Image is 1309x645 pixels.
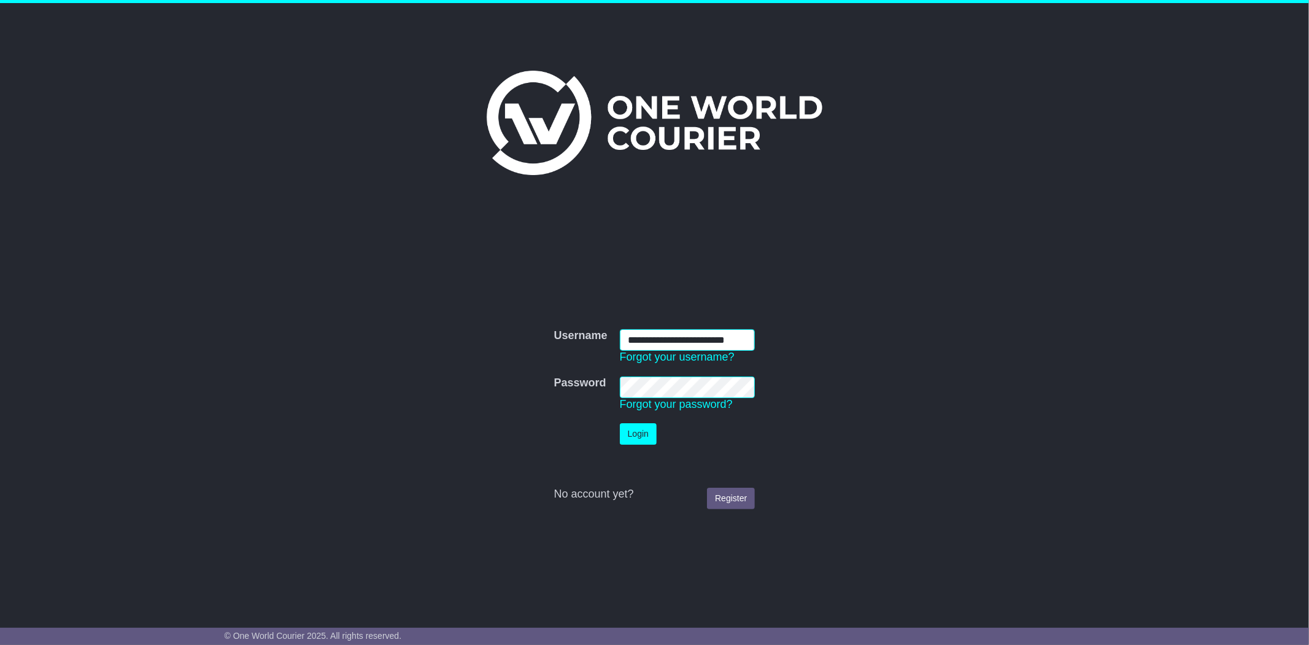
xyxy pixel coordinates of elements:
[554,329,608,343] label: Username
[554,488,755,501] div: No account yet?
[707,488,755,509] a: Register
[554,377,606,390] label: Password
[225,631,402,641] span: © One World Courier 2025. All rights reserved.
[620,423,657,445] button: Login
[620,398,733,410] a: Forgot your password?
[487,71,822,175] img: One World
[620,351,735,363] a: Forgot your username?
